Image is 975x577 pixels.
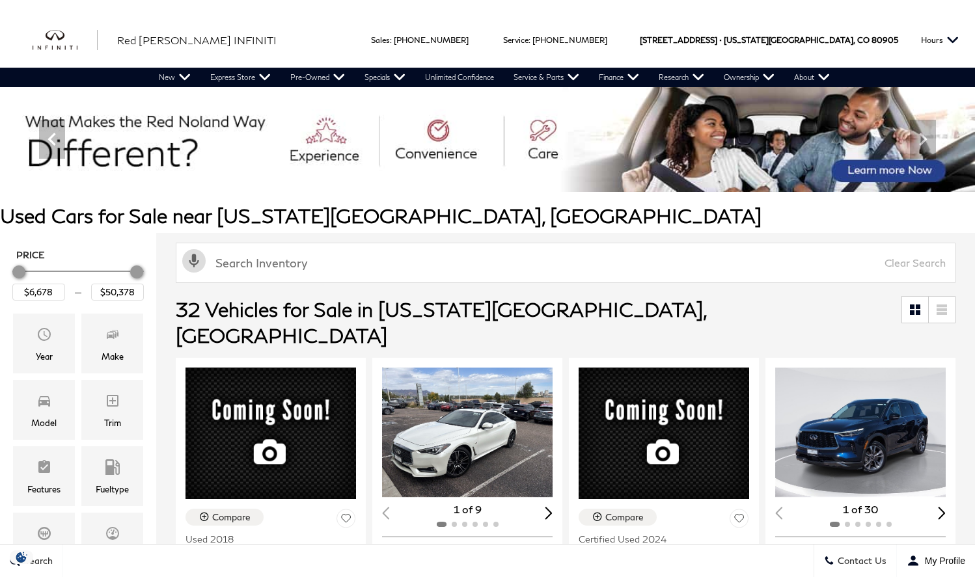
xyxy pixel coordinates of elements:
[176,297,706,347] span: 32 Vehicles for Sale in [US_STATE][GEOGRAPHIC_DATA], [GEOGRAPHIC_DATA]
[394,35,469,45] a: [PHONE_NUMBER]
[914,12,965,68] button: Open the hours dropdown
[714,68,784,87] a: Ownership
[12,284,65,301] input: Minimum
[382,368,555,498] img: 2018 INFINITI Q60 3.0t SPORT 1
[872,12,898,68] span: 80905
[897,544,975,577] button: Open user profile menu
[579,533,749,556] a: Certified Used 2024INFINITI QX55 LUXE
[96,482,129,496] div: Fueltype
[857,12,870,68] span: CO
[503,35,529,45] span: Service
[81,513,143,572] div: MileageMileage
[12,261,144,301] div: Price
[200,68,281,87] a: Express Store
[504,68,589,87] a: Service & Parts
[176,243,955,283] input: Search Inventory
[724,12,855,68] span: [US_STATE][GEOGRAPHIC_DATA],
[13,513,75,572] div: TransmissionTransmission
[185,533,356,556] a: Used 2018INFINITI QX60 Base
[117,33,277,48] a: Red [PERSON_NAME] INFINITI
[775,368,948,498] div: 1 / 2
[336,509,356,533] button: Save Vehicle
[13,446,75,506] div: FeaturesFeatures
[579,533,739,544] span: Certified Used 2024
[920,556,965,566] span: My Profile
[36,390,52,416] span: Model
[31,416,57,430] div: Model
[415,68,504,87] a: Unlimited Confidence
[910,120,936,159] div: Next
[640,12,722,68] span: [STREET_ADDRESS] •
[16,249,140,261] h5: Price
[91,284,144,301] input: Maximum
[149,68,200,87] a: New
[81,380,143,440] div: TrimTrim
[33,30,98,51] img: INFINITI
[182,249,206,273] svg: Click to toggle on voice search
[775,502,946,517] div: 1 of 30
[508,168,521,181] span: Go to slide 4
[36,349,53,364] div: Year
[649,68,714,87] a: Research
[13,314,75,373] div: YearYear
[185,509,264,526] button: Compare Vehicle
[13,380,75,440] div: ModelModel
[579,368,749,499] img: 2024 INFINITI QX55 LUXE
[39,120,65,159] div: Previous
[130,265,143,278] div: Maximum Price
[730,509,749,533] button: Save Vehicle
[532,35,607,45] a: [PHONE_NUMBER]
[117,34,277,46] span: Red [PERSON_NAME] INFINITI
[834,556,886,567] span: Contact Us
[490,168,503,181] span: Go to slide 3
[7,550,36,564] section: Click to Open Cookie Consent Modal
[371,35,390,45] span: Sales
[382,502,553,517] div: 1 of 9
[545,507,553,519] div: Next slide
[36,456,52,482] span: Features
[36,323,52,349] span: Year
[20,556,53,567] span: Search
[472,168,485,181] span: Go to slide 2
[33,30,98,51] a: infiniti
[775,368,948,498] img: 2022 INFINITI QX60 LUXE 1
[36,522,52,548] span: Transmission
[27,482,61,496] div: Features
[640,35,898,45] a: [STREET_ADDRESS] • [US_STATE][GEOGRAPHIC_DATA], CO 80905
[454,168,467,181] span: Go to slide 1
[149,68,840,87] nav: Main Navigation
[104,416,121,430] div: Trim
[102,349,124,364] div: Make
[605,511,644,523] div: Compare
[355,68,415,87] a: Specials
[7,550,36,564] img: Opt-Out Icon
[105,456,120,482] span: Fueltype
[784,68,840,87] a: About
[390,35,392,45] span: :
[12,265,25,278] div: Minimum Price
[382,368,555,498] div: 1 / 2
[281,68,355,87] a: Pre-Owned
[529,35,530,45] span: :
[105,390,120,416] span: Trim
[938,507,946,519] div: Next slide
[185,368,356,499] img: 2018 INFINITI QX60 Base
[185,533,346,544] span: Used 2018
[579,509,657,526] button: Compare Vehicle
[589,68,649,87] a: Finance
[81,446,143,506] div: FueltypeFueltype
[105,522,120,548] span: Mileage
[81,314,143,373] div: MakeMake
[105,323,120,349] span: Make
[212,511,251,523] div: Compare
